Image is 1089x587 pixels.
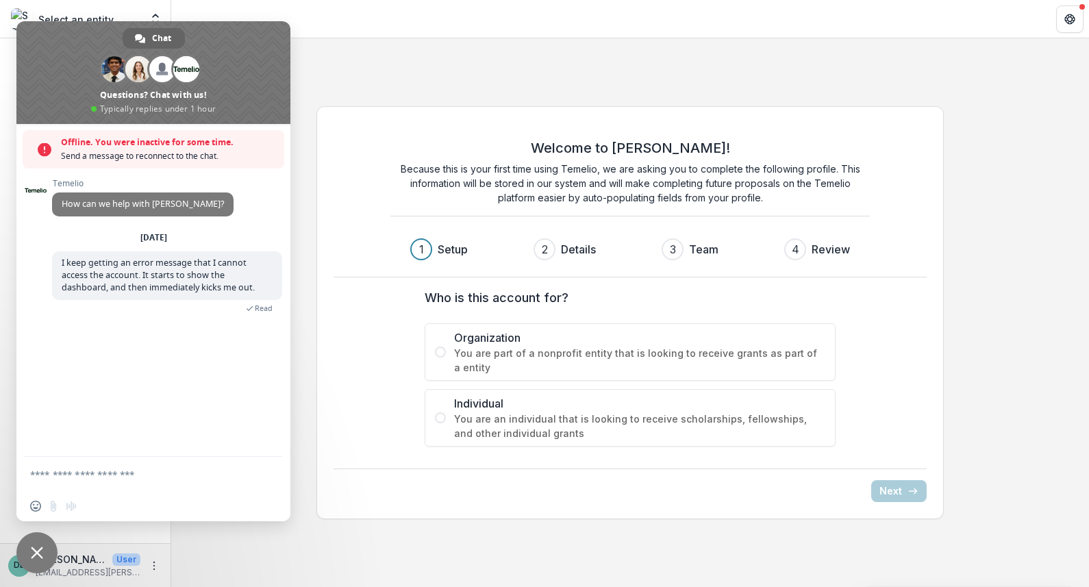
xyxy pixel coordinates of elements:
[255,303,273,313] span: Read
[61,136,277,149] span: Offline. You were inactive for some time.
[561,241,596,258] h3: Details
[871,480,927,502] button: Next
[425,288,827,307] label: Who is this account for?
[140,234,167,242] div: [DATE]
[792,241,799,258] div: 4
[16,532,58,573] a: Close chat
[152,28,171,49] span: Chat
[812,241,850,258] h3: Review
[390,162,870,205] p: Because this is your first time using Temelio, we are asking you to complete the following profil...
[438,241,468,258] h3: Setup
[123,28,185,49] a: Chat
[61,149,277,163] span: Send a message to reconnect to the chat.
[36,552,107,566] p: [PERSON_NAME]
[36,566,140,579] p: [EMAIL_ADDRESS][PERSON_NAME][DOMAIN_NAME]
[62,257,255,293] span: I keep getting an error message that I cannot access the account. It starts to show the dashboard...
[146,5,165,33] button: Open entity switcher
[531,140,730,156] h2: Welcome to [PERSON_NAME]!
[1056,5,1084,33] button: Get Help
[410,238,850,260] div: Progress
[38,12,114,27] p: Select an entity
[454,412,825,440] span: You are an individual that is looking to receive scholarships, fellowships, and other individual ...
[689,241,718,258] h3: Team
[542,241,548,258] div: 2
[670,241,676,258] div: 3
[52,179,234,188] span: Temelio
[146,558,162,574] button: More
[11,8,33,30] img: Select an entity
[419,241,424,258] div: 1
[454,346,825,375] span: You are part of a nonprofit entity that is looking to receive grants as part of a entity
[30,501,41,512] span: Insert an emoji
[30,457,249,491] textarea: Compose your message...
[112,553,140,566] p: User
[14,561,25,570] div: Daneshe Bethune
[454,329,825,346] span: Organization
[62,198,224,210] span: How can we help with [PERSON_NAME]?
[454,395,825,412] span: Individual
